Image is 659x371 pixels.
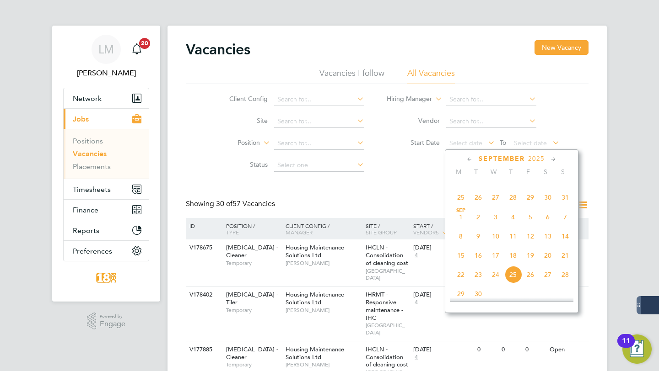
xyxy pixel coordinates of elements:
label: Client Config [215,95,268,103]
a: Go to home page [63,270,149,285]
span: Vendors [413,228,439,236]
div: 0 [475,341,499,358]
span: 22 [452,266,470,283]
span: Housing Maintenance Solutions Ltd [286,345,344,361]
a: Placements [73,162,111,171]
div: 0 [499,341,523,358]
div: Site / [363,218,411,240]
span: IHRMT - Responsive maintenance - IHC [366,291,403,322]
label: Site [215,117,268,125]
span: 30 [539,189,556,206]
div: 11 [622,341,630,353]
span: 9 [470,228,487,245]
div: Open [547,341,587,358]
a: Vacancies [73,149,107,158]
span: Reports [73,226,99,235]
span: Finance [73,206,98,214]
span: 4 [504,208,522,226]
img: 18rec-logo-retina.png [94,270,119,285]
div: [DATE] [413,291,473,299]
div: Start / [411,218,475,241]
span: Powered by [100,313,125,320]
input: Search for... [274,93,364,106]
li: Vacancies I follow [319,68,384,84]
span: Select date [449,139,482,147]
span: Site Group [366,228,397,236]
span: 7 [556,208,574,226]
div: [DATE] [413,244,473,252]
input: Search for... [274,115,364,128]
span: Preferences [73,247,112,255]
span: Jobs [73,115,89,123]
div: Jobs [64,129,149,179]
span: W [485,168,502,176]
button: New Vacancy [535,40,589,55]
div: [DATE] [413,346,473,354]
span: 4 [413,354,419,361]
label: Status [215,160,268,169]
span: [PERSON_NAME] [286,307,361,314]
span: T [467,168,485,176]
label: Position [207,138,260,148]
label: Vendor [387,117,440,125]
span: September [479,155,525,163]
span: M [450,168,467,176]
span: S [554,168,572,176]
span: [PERSON_NAME] [286,361,361,368]
div: ID [187,218,219,233]
span: 6 [539,208,556,226]
input: Select one [274,159,364,172]
span: IHCLN - Consolidation of cleaning cost [366,244,408,267]
span: 8 [452,228,470,245]
input: Search for... [446,93,536,106]
span: 24 [487,266,504,283]
span: LM [98,43,114,55]
li: All Vacancies [407,68,455,84]
span: To [497,137,509,148]
span: Housing Maintenance Solutions Ltd [286,244,344,259]
span: Manager [286,228,313,236]
span: 25 [452,189,470,206]
span: 30 [470,285,487,302]
span: 29 [452,285,470,302]
span: Temporary [226,361,281,368]
span: 25 [504,266,522,283]
button: Timesheets [64,179,149,199]
button: Open Resource Center, 11 new notifications [622,334,652,364]
span: 26 [522,266,539,283]
label: Start Date [387,138,440,147]
span: 4 [413,299,419,307]
span: 20 [139,38,150,49]
span: Housing Maintenance Solutions Ltd [286,291,344,306]
button: Preferences [64,241,149,261]
div: Position / [219,218,283,240]
span: 19 [522,247,539,264]
input: Search for... [446,115,536,128]
span: IHCLN - Consolidation of cleaning cost [366,345,408,369]
span: [GEOGRAPHIC_DATA] [366,267,409,281]
span: 30 of [216,199,232,208]
button: Finance [64,200,149,220]
div: V178675 [187,239,219,256]
div: 0 [523,341,547,358]
span: [MEDICAL_DATA] - Cleaner [226,244,278,259]
span: 27 [539,266,556,283]
span: 28 [556,266,574,283]
input: Search for... [274,137,364,150]
nav: Main navigation [52,26,160,302]
span: 21 [556,247,574,264]
span: 28 [504,189,522,206]
span: 15 [452,247,470,264]
span: Select date [514,139,547,147]
div: V177885 [187,341,219,358]
span: 2025 [528,155,545,163]
button: Reports [64,220,149,240]
a: 20 [128,35,146,64]
span: 27 [487,189,504,206]
span: T [502,168,519,176]
span: 57 Vacancies [216,199,275,208]
span: 23 [470,266,487,283]
span: [PERSON_NAME] [286,260,361,267]
span: F [519,168,537,176]
span: 12 [522,228,539,245]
